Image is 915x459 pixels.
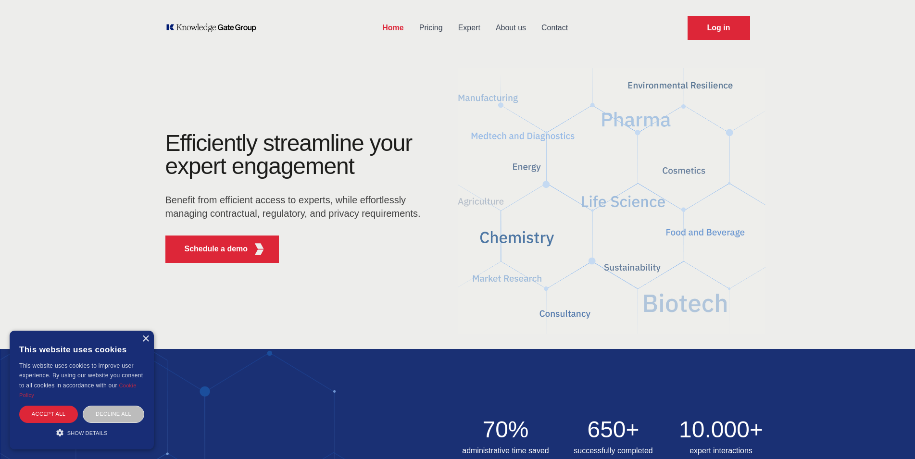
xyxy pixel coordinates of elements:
[185,243,248,255] p: Schedule a demo
[19,428,144,437] div: Show details
[83,406,144,422] div: Decline all
[673,418,769,441] h2: 10.000+
[688,16,750,40] a: Request Demo
[19,383,137,398] a: Cookie Policy
[19,406,78,422] div: Accept all
[165,130,413,179] h1: Efficiently streamline your expert engagement
[458,418,554,441] h2: 70%
[67,430,108,436] span: Show details
[253,243,265,255] img: KGG Fifth Element RED
[19,338,144,361] div: This website uses cookies
[867,413,915,459] iframe: Chat Widget
[451,15,488,40] a: Expert
[412,15,451,40] a: Pricing
[165,193,427,220] p: Benefit from efficient access to experts, while effortlessly managing contractual, regulatory, an...
[534,15,576,40] a: Contact
[458,62,765,339] img: KGG Fifth Element RED
[867,413,915,459] div: Widget de chat
[488,15,534,40] a: About us
[375,15,411,40] a: Home
[565,418,662,441] h2: 650+
[165,236,279,263] button: Schedule a demoKGG Fifth Element RED
[165,23,263,33] a: KOL Knowledge Platform: Talk to Key External Experts (KEE)
[142,335,149,343] div: Close
[19,362,143,389] span: This website uses cookies to improve user experience. By using our website you consent to all coo...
